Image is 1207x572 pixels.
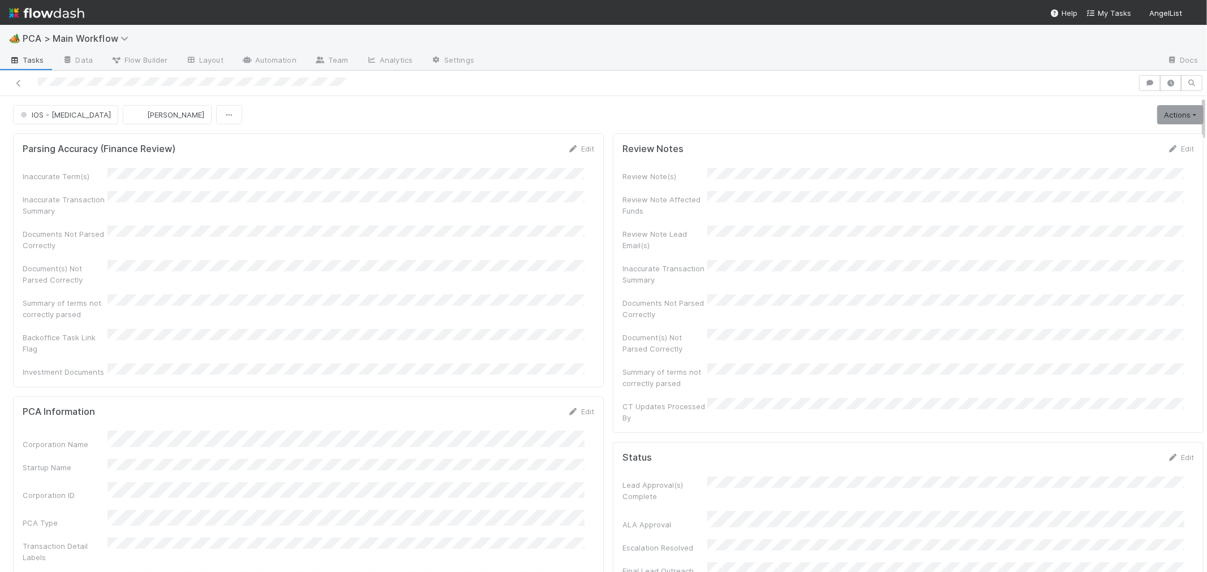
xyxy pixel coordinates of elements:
[622,479,707,502] div: Lead Approval(s) Complete
[23,439,108,450] div: Corporation Name
[53,52,102,70] a: Data
[23,462,108,473] div: Startup Name
[622,542,707,553] div: Escalation Resolved
[568,144,594,153] a: Edit
[1149,8,1182,18] span: AngelList
[102,52,177,70] a: Flow Builder
[622,297,707,320] div: Documents Not Parsed Correctly
[1086,7,1131,19] a: My Tasks
[123,105,212,124] button: [PERSON_NAME]
[23,517,108,528] div: PCA Type
[132,109,144,120] img: avatar_cd4e5e5e-3003-49e5-bc76-fd776f359de9.png
[422,52,483,70] a: Settings
[23,297,108,320] div: Summary of terms not correctly parsed
[622,401,707,423] div: CT Updates Processed By
[622,228,707,251] div: Review Note Lead Email(s)
[13,105,118,124] button: IOS - [MEDICAL_DATA]
[1157,105,1204,124] a: Actions
[23,540,108,563] div: Transaction Detail Labels
[357,52,422,70] a: Analytics
[622,519,707,530] div: ALA Approval
[23,489,108,501] div: Corporation ID
[23,228,108,251] div: Documents Not Parsed Correctly
[622,171,707,182] div: Review Note(s)
[622,366,707,389] div: Summary of terms not correctly parsed
[1167,144,1194,153] a: Edit
[9,33,20,43] span: 🏕️
[1050,7,1077,19] div: Help
[23,171,108,182] div: Inaccurate Term(s)
[177,52,233,70] a: Layout
[111,54,167,66] span: Flow Builder
[1167,453,1194,462] a: Edit
[1086,8,1131,18] span: My Tasks
[23,194,108,216] div: Inaccurate Transaction Summary
[622,452,652,463] h5: Status
[1158,52,1207,70] a: Docs
[147,110,204,119] span: [PERSON_NAME]
[23,33,134,44] span: PCA > Main Workflow
[18,110,111,119] span: IOS - [MEDICAL_DATA]
[622,144,684,155] h5: Review Notes
[9,54,44,66] span: Tasks
[1187,8,1198,19] img: avatar_cd4e5e5e-3003-49e5-bc76-fd776f359de9.png
[622,332,707,354] div: Document(s) Not Parsed Correctly
[306,52,357,70] a: Team
[622,263,707,285] div: Inaccurate Transaction Summary
[622,194,707,216] div: Review Note Affected Funds
[23,263,108,285] div: Document(s) Not Parsed Correctly
[23,406,95,418] h5: PCA Information
[23,144,175,155] h5: Parsing Accuracy (Finance Review)
[9,3,84,23] img: logo-inverted-e16ddd16eac7371096b0.svg
[233,52,306,70] a: Automation
[568,407,594,416] a: Edit
[23,366,108,378] div: Investment Documents
[23,332,108,354] div: Backoffice Task Link Flag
